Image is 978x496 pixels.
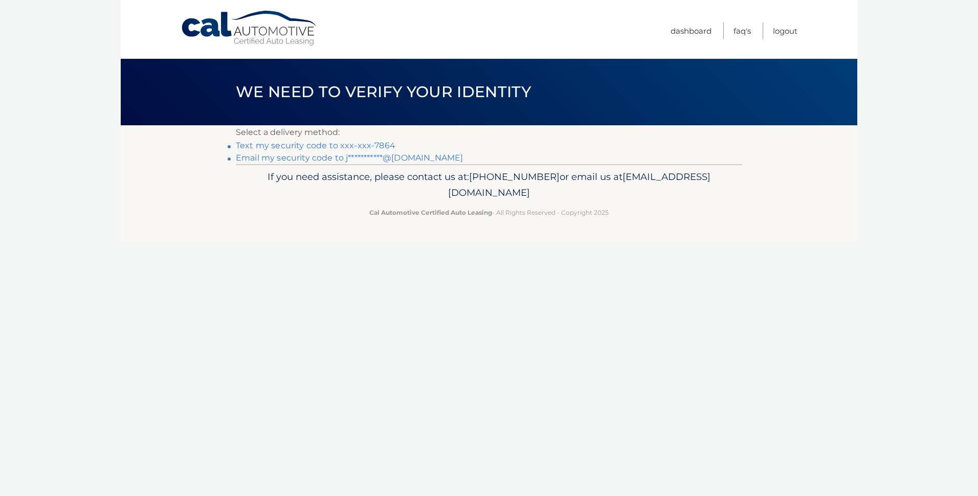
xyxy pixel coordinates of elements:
[773,22,797,39] a: Logout
[242,207,736,218] p: - All Rights Reserved - Copyright 2025
[469,171,560,183] span: [PHONE_NUMBER]
[671,22,712,39] a: Dashboard
[181,10,319,47] a: Cal Automotive
[236,82,531,101] span: We need to verify your identity
[369,209,492,216] strong: Cal Automotive Certified Auto Leasing
[242,169,736,201] p: If you need assistance, please contact us at: or email us at
[236,125,742,140] p: Select a delivery method:
[733,22,751,39] a: FAQ's
[236,141,395,150] a: Text my security code to xxx-xxx-7864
